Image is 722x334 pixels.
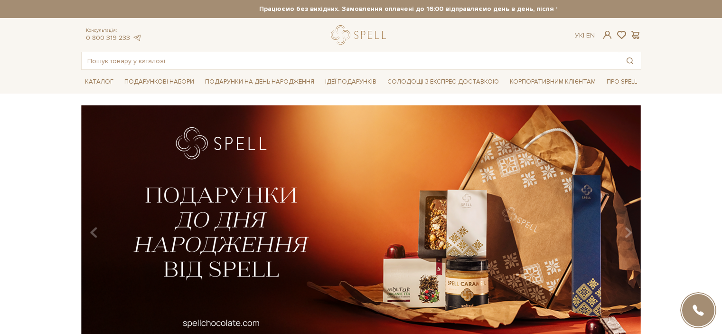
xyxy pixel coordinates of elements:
[586,31,595,39] a: En
[321,75,380,89] span: Ідеї подарунків
[575,31,595,40] div: Ук
[603,75,641,89] span: Про Spell
[583,31,584,39] span: |
[121,75,198,89] span: Подарункові набори
[201,75,318,89] span: Подарунки на День народження
[86,28,142,34] span: Консультація:
[81,75,117,89] span: Каталог
[619,52,641,69] button: Пошук товару у каталозі
[384,74,503,90] a: Солодощі з експрес-доставкою
[132,34,142,42] a: telegram
[82,52,619,69] input: Пошук товару у каталозі
[86,34,130,42] a: 0 800 319 233
[506,74,600,90] a: Корпоративним клієнтам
